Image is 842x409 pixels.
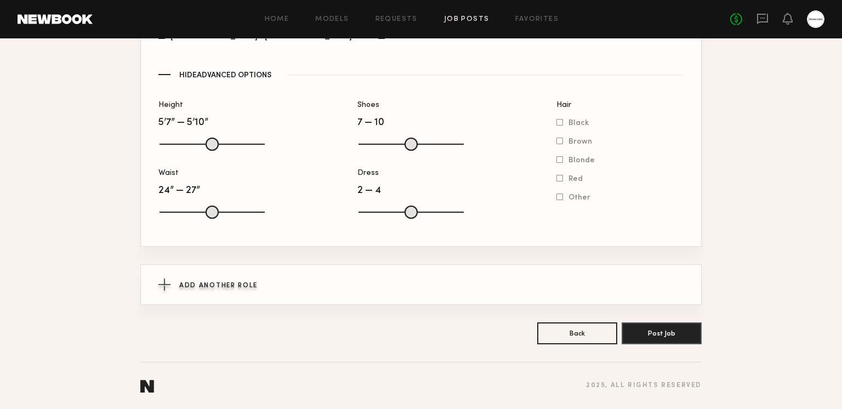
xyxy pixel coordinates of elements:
[179,72,271,79] span: Hide Advanced Options
[158,101,264,109] div: Height
[315,16,349,23] a: Models
[158,70,684,79] button: HideAdvanced Options
[170,33,352,39] span: [DEMOGRAPHIC_DATA] / [DEMOGRAPHIC_DATA]
[622,322,702,344] button: Post Job
[357,101,463,109] div: Shoes
[537,322,617,344] button: Back
[179,282,258,289] span: Add Another Role
[586,382,702,389] div: 2025 , all rights reserved
[357,169,463,177] div: Dress
[568,195,590,200] span: Other
[265,16,289,23] a: Home
[158,169,264,177] div: Waist
[568,139,592,144] span: Brown
[568,120,589,126] span: Black
[515,16,559,23] a: Favorites
[376,16,418,23] a: Requests
[556,101,684,109] div: Hair
[158,118,264,128] div: 5’7” — 5’10”
[357,118,463,128] div: 7 — 10
[390,33,412,39] span: Other
[568,157,595,163] span: Blonde
[141,265,701,304] button: Add Another Role
[444,16,490,23] a: Job Posts
[357,186,463,196] div: 2 — 4
[158,186,264,196] div: 24” — 27”
[568,176,583,181] span: Red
